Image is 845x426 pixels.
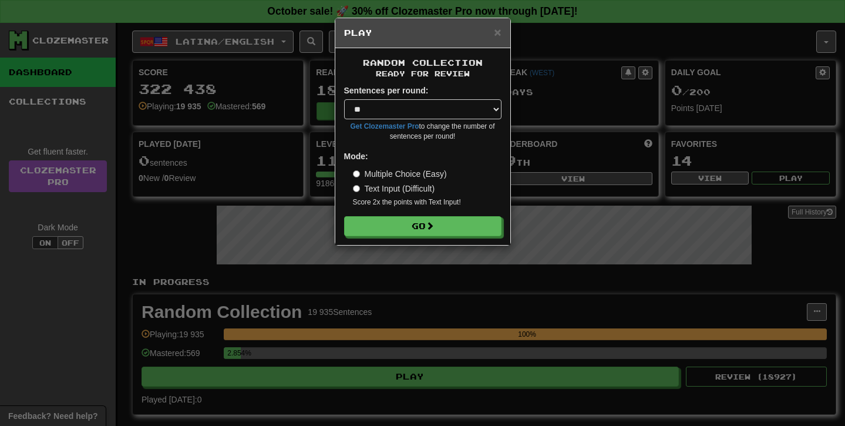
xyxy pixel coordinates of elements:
label: Multiple Choice (Easy) [353,168,447,180]
span: × [494,25,501,39]
strong: Mode: [344,152,368,161]
label: Sentences per round: [344,85,429,96]
h5: Play [344,27,501,39]
span: Random Collection [363,58,483,68]
a: Get Clozemaster Pro [351,122,419,130]
small: to change the number of sentences per round! [344,122,501,142]
button: Go [344,216,501,236]
input: Multiple Choice (Easy) [353,170,360,177]
input: Text Input (Difficult) [353,185,360,192]
label: Text Input (Difficult) [353,183,435,194]
button: Close [494,26,501,38]
small: Ready for Review [344,69,501,79]
small: Score 2x the points with Text Input ! [353,197,501,207]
